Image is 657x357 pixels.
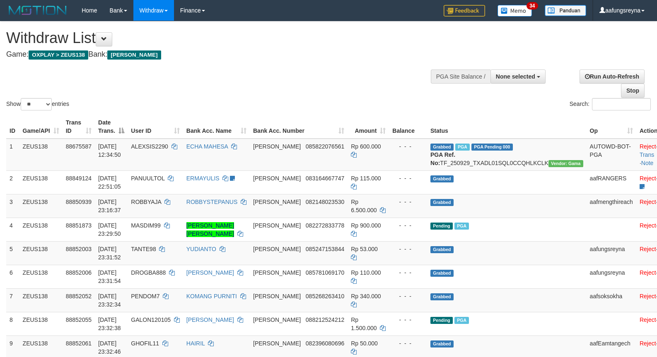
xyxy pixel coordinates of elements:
span: MASDIM99 [131,222,161,229]
a: [PERSON_NAME] [PERSON_NAME] [186,222,234,237]
a: Reject [640,143,656,150]
span: [PERSON_NAME] [253,175,301,182]
th: ID [6,115,19,139]
td: 7 [6,288,19,312]
b: PGA Ref. No: [430,151,455,166]
label: Show entries [6,98,69,110]
h1: Withdraw List [6,30,430,46]
a: Reject [640,222,656,229]
div: - - - [392,316,424,324]
h4: Game: Bank: [6,50,430,59]
span: 88851873 [66,222,92,229]
a: HAIRIL [186,340,205,347]
td: 2 [6,170,19,194]
td: ZEUS138 [19,288,63,312]
span: Marked by aafkaynarin [454,317,469,324]
span: 88675587 [66,143,92,150]
span: Rp 900.000 [351,222,381,229]
a: Reject [640,340,656,347]
a: Reject [640,269,656,276]
span: Grabbed [430,340,454,347]
td: aafungsreyna [587,265,636,288]
a: Reject [640,246,656,252]
select: Showentries [21,98,52,110]
span: Rp 600.000 [351,143,381,150]
th: Balance [389,115,427,139]
div: - - - [392,292,424,300]
a: ECHA MAHESA [186,143,228,150]
span: Pending [430,317,453,324]
td: ZEUS138 [19,312,63,335]
th: Op: activate to sort column ascending [587,115,636,139]
span: Copy 085247153844 to clipboard [306,246,344,252]
span: GALON120105 [131,316,171,323]
a: KOMANG PURNITI [186,293,237,299]
span: OXPLAY > ZEUS138 [29,50,88,60]
span: Rp 340.000 [351,293,381,299]
img: Button%20Memo.svg [498,5,532,17]
td: 8 [6,312,19,335]
span: [DATE] 23:32:38 [98,316,121,331]
th: Bank Acc. Name: activate to sort column ascending [183,115,250,139]
span: ROBBYAJA [131,199,161,205]
a: Run Auto-Refresh [580,69,645,84]
div: - - - [392,339,424,347]
img: panduan.png [545,5,586,16]
td: aafsoksokha [587,288,636,312]
span: Rp 115.000 [351,175,381,182]
button: None selected [490,69,546,84]
th: Game/API: activate to sort column ascending [19,115,63,139]
span: 88852003 [66,246,92,252]
span: Rp 53.000 [351,246,378,252]
th: User ID: activate to sort column ascending [128,115,183,139]
span: Copy 085822076561 to clipboard [306,143,344,150]
span: ALEXSIS2290 [131,143,168,150]
span: [PERSON_NAME] [253,269,301,276]
td: ZEUS138 [19,265,63,288]
span: Rp 6.500.000 [351,199,377,213]
td: aafRANGERS [587,170,636,194]
span: [PERSON_NAME] [253,340,301,347]
td: 5 [6,241,19,265]
div: - - - [392,245,424,253]
span: [PERSON_NAME] [107,50,161,60]
span: GHOFIL11 [131,340,159,347]
span: PGA Pending [471,144,513,151]
a: Stop [621,84,645,98]
div: - - - [392,221,424,230]
span: Vendor URL: https://trx31.1velocity.biz [548,160,583,167]
span: Grabbed [430,144,454,151]
span: [PERSON_NAME] [253,222,301,229]
a: ERMAYULIS [186,175,220,182]
a: Reject [640,316,656,323]
span: [DATE] 23:32:46 [98,340,121,355]
td: 6 [6,265,19,288]
span: Grabbed [430,199,454,206]
th: Amount: activate to sort column ascending [348,115,389,139]
span: Rp 110.000 [351,269,381,276]
td: AUTOWD-BOT-PGA [587,139,636,171]
span: Copy 082148023530 to clipboard [306,199,344,205]
span: 88852052 [66,293,92,299]
span: Copy 085268263410 to clipboard [306,293,344,299]
span: Copy 085781069170 to clipboard [306,269,344,276]
span: [DATE] 23:32:34 [98,293,121,308]
span: 34 [527,2,538,10]
span: Marked by aafkaynarin [454,223,469,230]
label: Search: [570,98,651,110]
span: [DATE] 23:31:54 [98,269,121,284]
span: [PERSON_NAME] [253,316,301,323]
span: [DATE] 23:31:52 [98,246,121,261]
span: Copy 082396080696 to clipboard [306,340,344,347]
td: aafmengthireach [587,194,636,218]
span: PANUULTOL [131,175,164,182]
td: aafungsreyna [587,241,636,265]
span: Grabbed [430,293,454,300]
div: - - - [392,198,424,206]
a: YUDIANTO [186,246,216,252]
a: [PERSON_NAME] [186,316,234,323]
div: - - - [392,268,424,277]
th: Date Trans.: activate to sort column descending [95,115,128,139]
span: [PERSON_NAME] [253,246,301,252]
span: Copy 088212524212 to clipboard [306,316,344,323]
